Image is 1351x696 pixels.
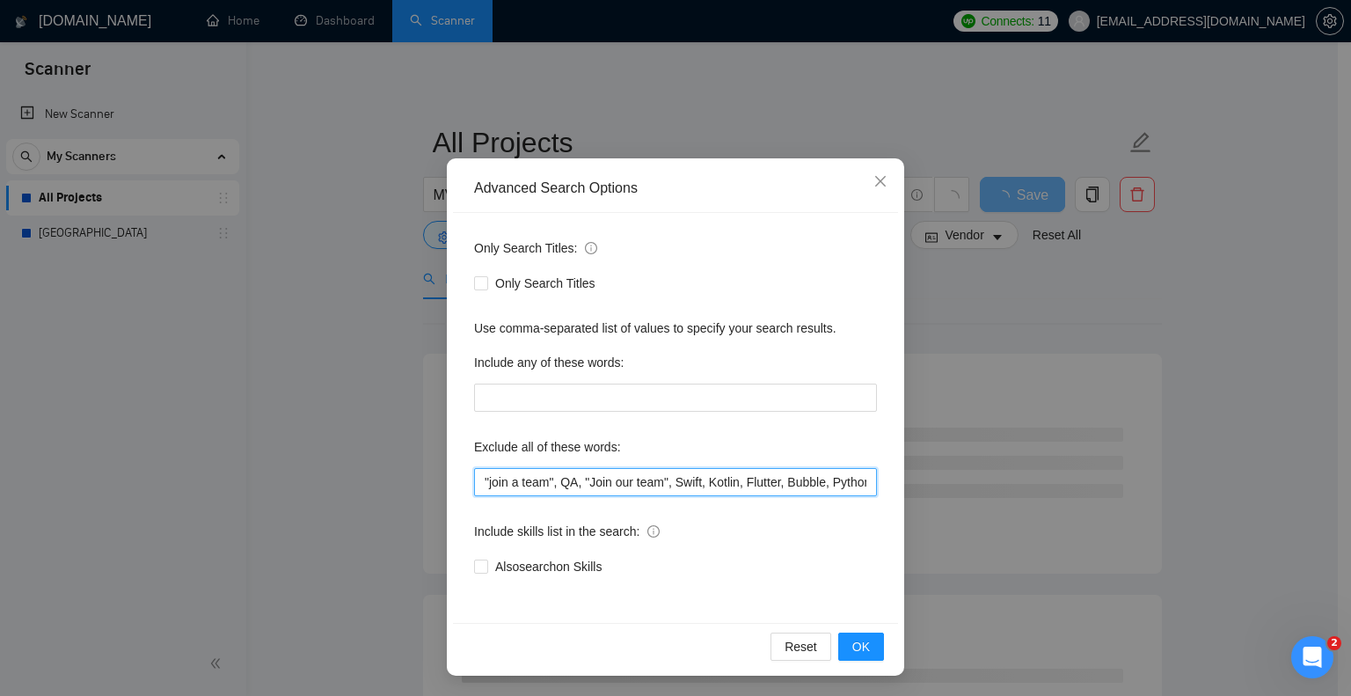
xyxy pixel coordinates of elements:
[1291,636,1333,678] iframe: Intercom live chat
[488,274,602,293] span: Only Search Titles
[838,633,884,661] button: OK
[474,179,877,198] div: Advanced Search Options
[770,633,831,661] button: Reset
[474,433,621,461] label: Exclude all of these words:
[474,348,624,377] label: Include any of these words:
[785,637,817,656] span: Reset
[474,319,877,338] div: Use comma-separated list of values to specify your search results.
[852,637,870,656] span: OK
[873,174,887,188] span: close
[1327,636,1341,650] span: 2
[488,557,609,576] span: Also search on Skills
[474,522,660,541] span: Include skills list in the search:
[857,158,904,206] button: Close
[585,242,597,254] span: info-circle
[647,525,660,538] span: info-circle
[474,238,597,258] span: Only Search Titles:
